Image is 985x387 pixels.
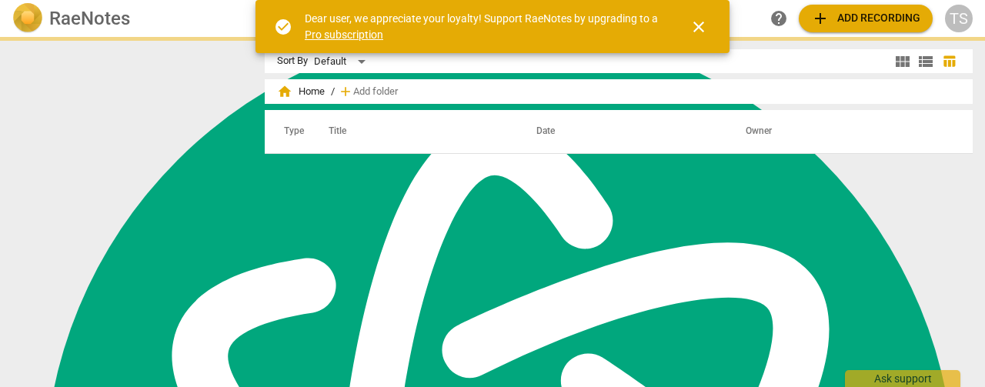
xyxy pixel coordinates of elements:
button: List view [914,50,937,73]
span: Add folder [353,86,398,98]
span: Home [277,84,325,99]
div: Sort By [277,55,308,67]
img: Logo [12,3,43,34]
span: add [811,9,830,28]
th: Owner [727,110,957,153]
span: add [338,84,353,99]
th: Date [518,110,727,153]
div: Ask support [845,370,960,387]
span: view_module [893,52,912,71]
a: LogoRaeNotes [12,3,249,34]
span: view_list [917,52,935,71]
span: help [770,9,788,28]
h2: RaeNotes [49,8,130,29]
span: table_chart [942,54,957,68]
button: Upload [799,5,933,32]
span: Add recording [811,9,920,28]
button: TS [945,5,973,32]
button: Table view [937,50,960,73]
span: home [277,84,292,99]
span: close [689,18,708,36]
div: Dear user, we appreciate your loyalty! Support RaeNotes by upgrading to a [305,11,662,42]
button: Close [680,8,717,45]
a: Help [765,5,793,32]
span: check_circle [274,18,292,36]
div: Default [314,49,371,74]
button: Tile view [891,50,914,73]
th: Title [310,110,518,153]
a: Pro subscription [305,28,383,41]
span: / [331,86,335,98]
th: Type [272,110,310,153]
